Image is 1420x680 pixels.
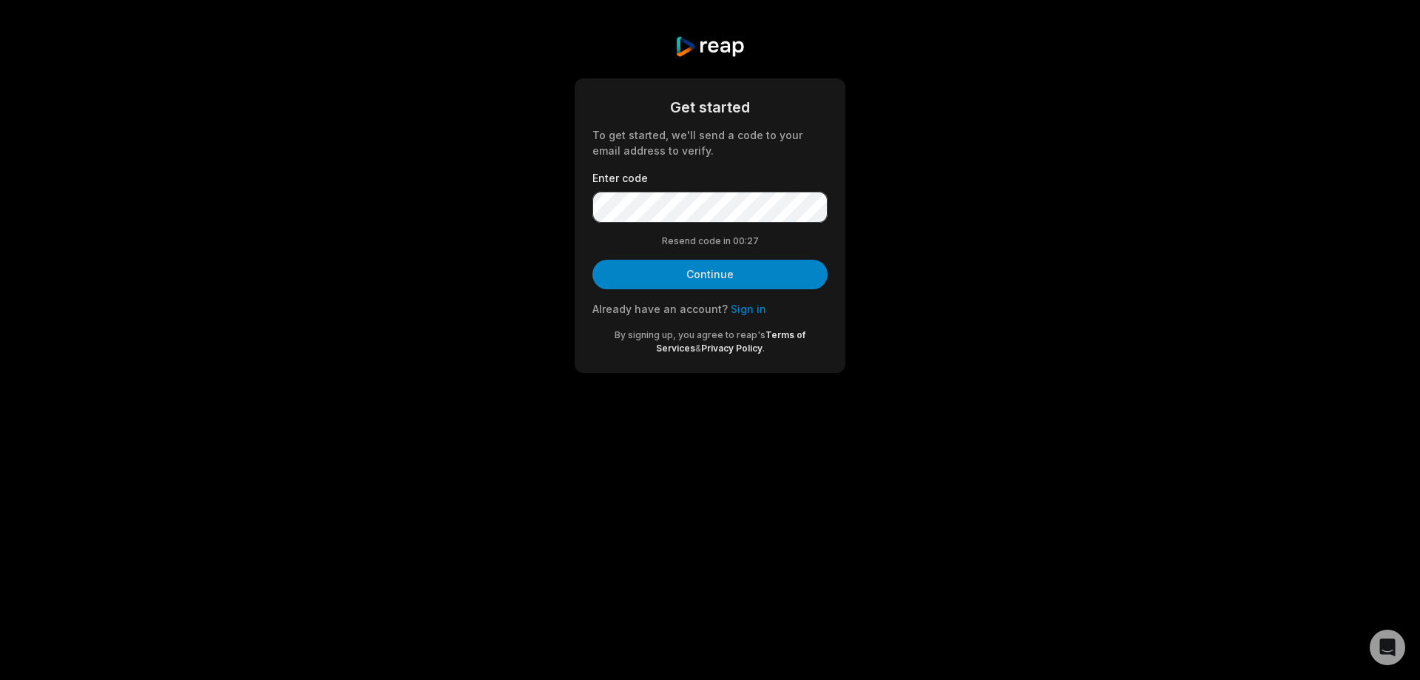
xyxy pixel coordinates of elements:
[731,303,766,315] a: Sign in
[674,36,745,58] img: reap
[592,170,828,186] label: Enter code
[592,235,828,248] div: Resend code in 00:
[592,96,828,118] div: Get started
[1370,630,1405,665] div: Open Intercom Messenger
[747,235,759,248] span: 27
[695,343,701,354] span: &
[592,303,728,315] span: Already have an account?
[592,127,828,158] div: To get started, we'll send a code to your email address to verify.
[615,329,765,340] span: By signing up, you agree to reap's
[592,260,828,289] button: Continue
[701,343,763,354] a: Privacy Policy
[763,343,765,354] span: .
[656,329,806,354] a: Terms of Services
